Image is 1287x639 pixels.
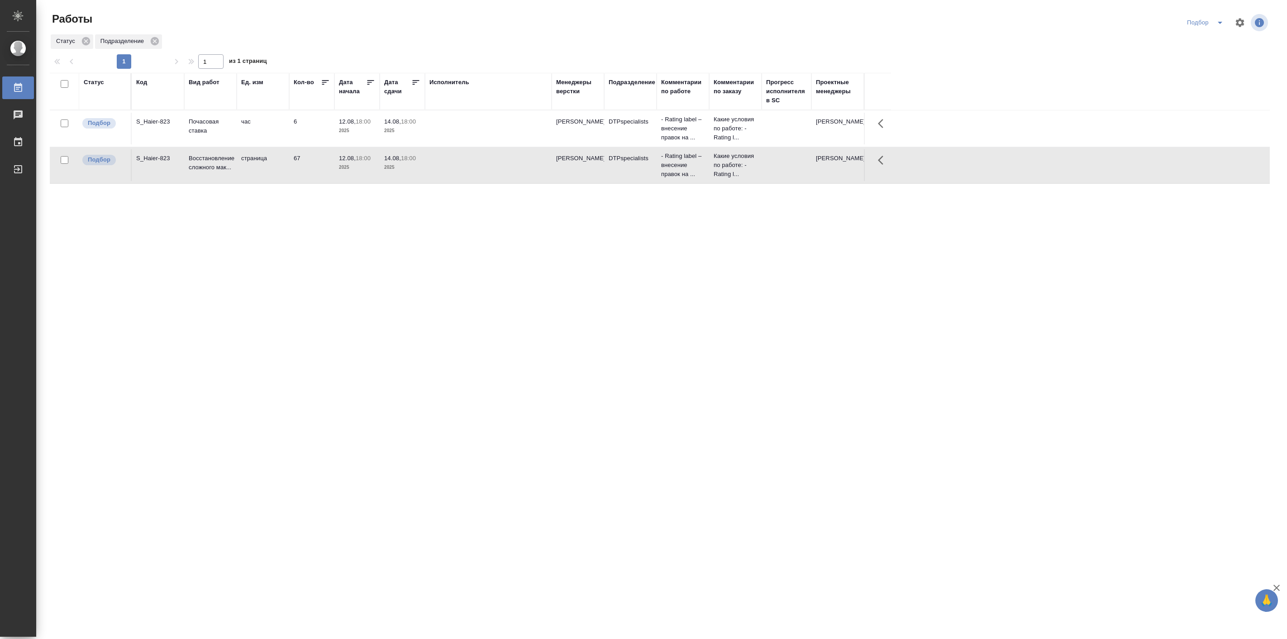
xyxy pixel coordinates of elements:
p: - Rating label – внесение правок на ... [661,115,705,142]
span: 🙏 [1259,591,1274,610]
div: Можно подбирать исполнителей [81,154,126,166]
p: [PERSON_NAME] [556,154,600,163]
p: Почасовая ставка [189,117,232,135]
td: 6 [289,113,334,144]
p: Какие условия по работе: - Rating l... [714,152,757,179]
div: Код [136,78,147,87]
p: 14.08, [384,155,401,162]
div: Дата сдачи [384,78,411,96]
div: Исполнитель [429,78,469,87]
p: Статус [56,37,78,46]
p: 2025 [384,126,420,135]
p: Подбор [88,155,110,164]
div: Подразделение [95,34,162,49]
button: Здесь прячутся важные кнопки [872,149,894,171]
div: Подразделение [609,78,655,87]
p: 18:00 [401,118,416,125]
div: Прогресс исполнителя в SC [766,78,807,105]
div: Комментарии по заказу [714,78,757,96]
div: Статус [51,34,93,49]
span: из 1 страниц [229,56,267,69]
td: DTPspecialists [604,113,657,144]
p: 2025 [384,163,420,172]
td: час [237,113,289,144]
button: 🙏 [1255,589,1278,612]
td: страница [237,149,289,181]
p: 18:00 [356,118,371,125]
button: Здесь прячутся важные кнопки [872,113,894,134]
span: Работы [50,12,92,26]
p: [PERSON_NAME] [556,117,600,126]
td: 67 [289,149,334,181]
div: Статус [84,78,104,87]
p: 12.08, [339,155,356,162]
p: 14.08, [384,118,401,125]
p: 18:00 [401,155,416,162]
p: 2025 [339,126,375,135]
div: S_Haier-823 [136,154,180,163]
p: 2025 [339,163,375,172]
div: Комментарии по работе [661,78,705,96]
p: Подбор [88,119,110,128]
p: Восстановление сложного мак... [189,154,232,172]
div: S_Haier-823 [136,117,180,126]
div: Кол-во [294,78,314,87]
span: Настроить таблицу [1229,12,1251,33]
div: Проектные менеджеры [816,78,859,96]
td: [PERSON_NAME] [811,113,864,144]
td: DTPspecialists [604,149,657,181]
div: Можно подбирать исполнителей [81,117,126,129]
div: Ед. изм [241,78,263,87]
p: 12.08, [339,118,356,125]
div: Вид работ [189,78,219,87]
span: Посмотреть информацию [1251,14,1270,31]
div: split button [1185,15,1229,30]
p: 18:00 [356,155,371,162]
p: Подразделение [100,37,147,46]
p: Какие условия по работе: - Rating l... [714,115,757,142]
td: [PERSON_NAME] [811,149,864,181]
div: Дата начала [339,78,366,96]
p: - Rating label – внесение правок на ... [661,152,705,179]
div: Менеджеры верстки [556,78,600,96]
